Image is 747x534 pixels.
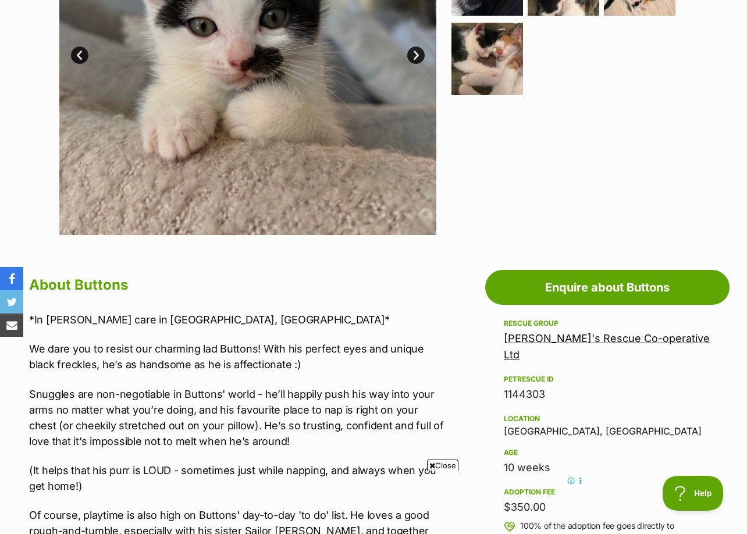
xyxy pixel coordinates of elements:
[504,499,711,515] div: $350.00
[485,270,730,305] a: Enquire about Buttons
[29,272,444,298] h2: About Buttons
[29,386,444,449] p: Snuggles are non-negotiable in Buttons' world - he’ll happily push his way into your arms no matt...
[504,375,711,384] div: PetRescue ID
[29,462,444,494] p: (It helps that his purr is LOUD - sometimes just while napping, and always when you get home!)
[451,23,523,94] img: Photo of Buttons
[504,412,711,436] div: [GEOGRAPHIC_DATA], [GEOGRAPHIC_DATA]
[162,476,585,528] iframe: Advertisement
[29,341,444,372] p: We dare you to resist our charming lad Buttons! With his perfect eyes and unique black freckles, ...
[504,414,711,423] div: Location
[504,448,711,457] div: Age
[504,487,711,497] div: Adoption fee
[504,460,711,476] div: 10 weeks
[71,47,88,64] a: Prev
[504,319,711,328] div: Rescue group
[504,332,710,361] a: [PERSON_NAME]'s Rescue Co-operative Ltd
[407,47,425,64] a: Next
[663,476,724,511] iframe: Help Scout Beacon - Open
[504,386,711,403] div: 1144303
[427,460,458,471] span: Close
[29,312,444,327] p: *In [PERSON_NAME] care in [GEOGRAPHIC_DATA], [GEOGRAPHIC_DATA]*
